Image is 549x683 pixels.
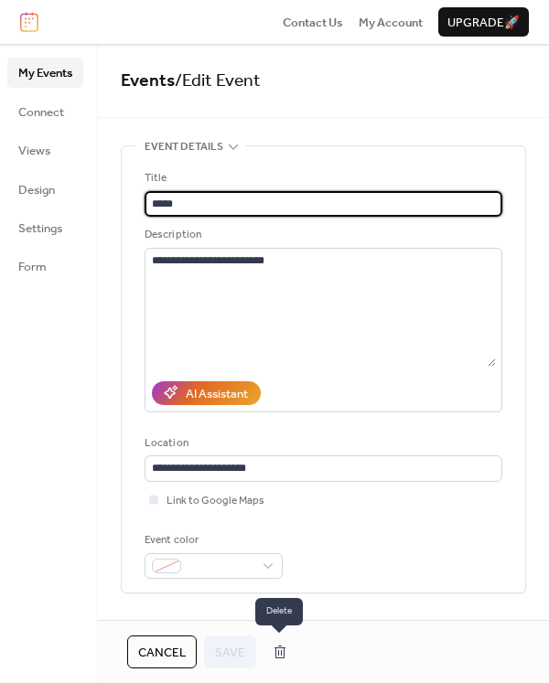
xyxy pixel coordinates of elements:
a: Views [7,135,83,165]
span: Cancel [138,644,186,662]
button: AI Assistant [152,381,261,405]
span: Date and time [145,615,222,634]
a: My Account [359,13,423,31]
button: Upgrade🚀 [438,7,529,37]
button: Cancel [127,635,197,668]
span: Connect [18,103,64,122]
span: Views [18,142,50,160]
span: Design [18,181,55,199]
a: My Events [7,58,83,87]
span: My Events [18,64,72,82]
span: Form [18,258,47,276]
a: Design [7,175,83,204]
div: AI Assistant [186,385,248,403]
div: Event color [145,531,279,550]
div: Title [145,169,499,187]
a: Contact Us [283,13,343,31]
span: Delete [255,598,303,625]
img: logo [20,12,38,32]
div: Description [145,226,499,244]
a: Events [121,64,175,98]
div: Location [145,434,499,453]
span: Upgrade 🚀 [447,14,520,32]
a: Form [7,251,83,281]
a: Connect [7,97,83,126]
span: / Edit Event [175,64,261,98]
span: Settings [18,219,62,238]
span: My Account [359,14,423,32]
span: Link to Google Maps [167,492,264,510]
span: Event details [145,138,223,156]
span: Contact Us [283,14,343,32]
a: Settings [7,213,83,242]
